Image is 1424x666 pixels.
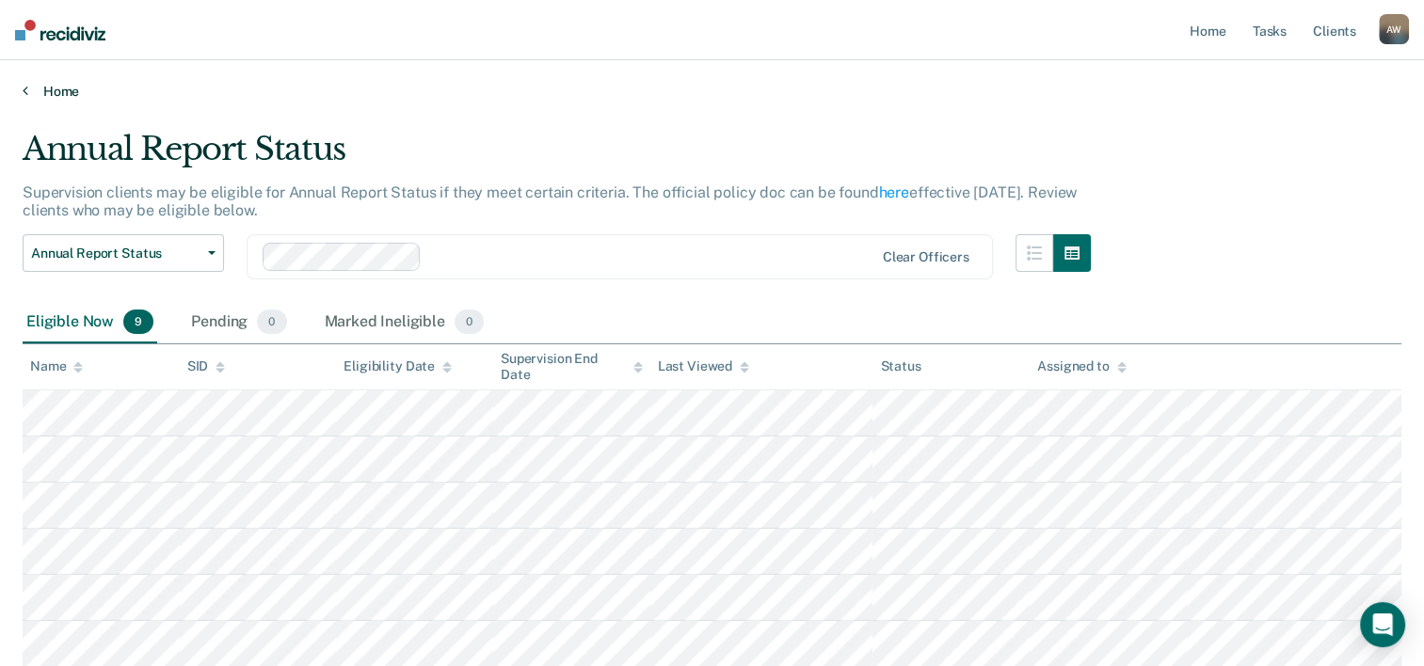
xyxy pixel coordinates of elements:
button: Annual Report Status [23,234,224,272]
div: Clear officers [883,249,969,265]
img: Recidiviz [15,20,105,40]
div: Status [880,358,920,374]
div: Eligibility Date [344,358,452,374]
div: Assigned to [1037,358,1126,374]
div: Marked Ineligible0 [321,302,488,343]
div: SID [187,358,226,374]
div: Supervision End Date [501,351,643,383]
span: 9 [123,309,153,334]
div: Name [30,358,83,374]
div: Last Viewed [658,358,749,374]
div: Pending0 [187,302,290,343]
span: Annual Report Status [31,246,200,262]
a: Home [23,83,1401,100]
span: 0 [455,309,484,334]
div: A W [1379,14,1409,44]
div: Eligible Now9 [23,302,157,343]
button: AW [1379,14,1409,44]
span: 0 [257,309,286,334]
a: here [879,183,909,201]
div: Annual Report Status [23,130,1091,183]
div: Open Intercom Messenger [1360,602,1405,647]
p: Supervision clients may be eligible for Annual Report Status if they meet certain criteria. The o... [23,183,1077,219]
